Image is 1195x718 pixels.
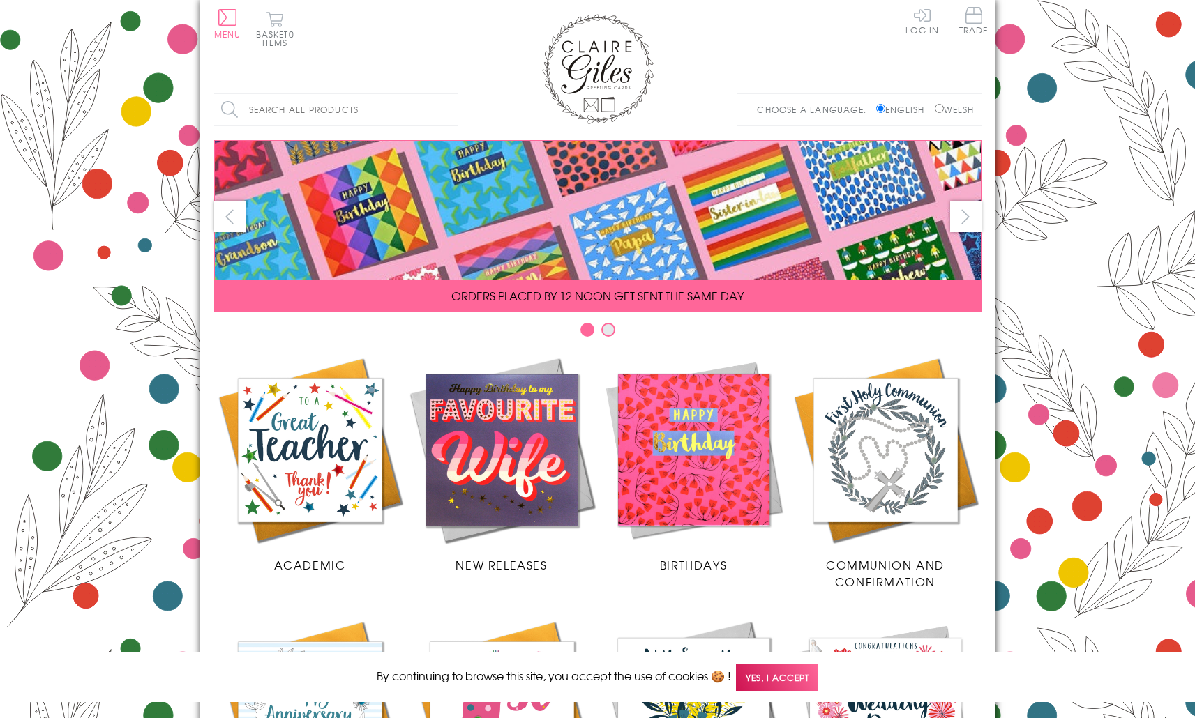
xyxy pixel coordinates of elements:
[456,556,547,573] span: New Releases
[959,7,989,34] span: Trade
[598,354,790,573] a: Birthdays
[214,9,241,38] button: Menu
[214,28,241,40] span: Menu
[214,201,246,232] button: prev
[935,103,975,116] label: Welsh
[601,323,615,337] button: Carousel Page 2
[214,94,458,125] input: Search all products
[274,556,346,573] span: Academic
[660,556,727,573] span: Birthdays
[826,556,945,590] span: Communion and Confirmation
[876,103,931,116] label: English
[959,7,989,37] a: Trade
[876,104,885,113] input: English
[736,664,818,691] span: Yes, I accept
[580,323,594,337] button: Carousel Page 1 (Current Slide)
[905,7,939,34] a: Log In
[444,94,458,125] input: Search
[256,11,294,47] button: Basket0 items
[214,354,406,573] a: Academic
[406,354,598,573] a: New Releases
[214,322,982,344] div: Carousel Pagination
[262,28,294,49] span: 0 items
[950,201,982,232] button: next
[935,104,944,113] input: Welsh
[451,287,744,304] span: ORDERS PLACED BY 12 NOON GET SENT THE SAME DAY
[542,14,654,124] img: Claire Giles Greetings Cards
[790,354,982,590] a: Communion and Confirmation
[757,103,873,116] p: Choose a language:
